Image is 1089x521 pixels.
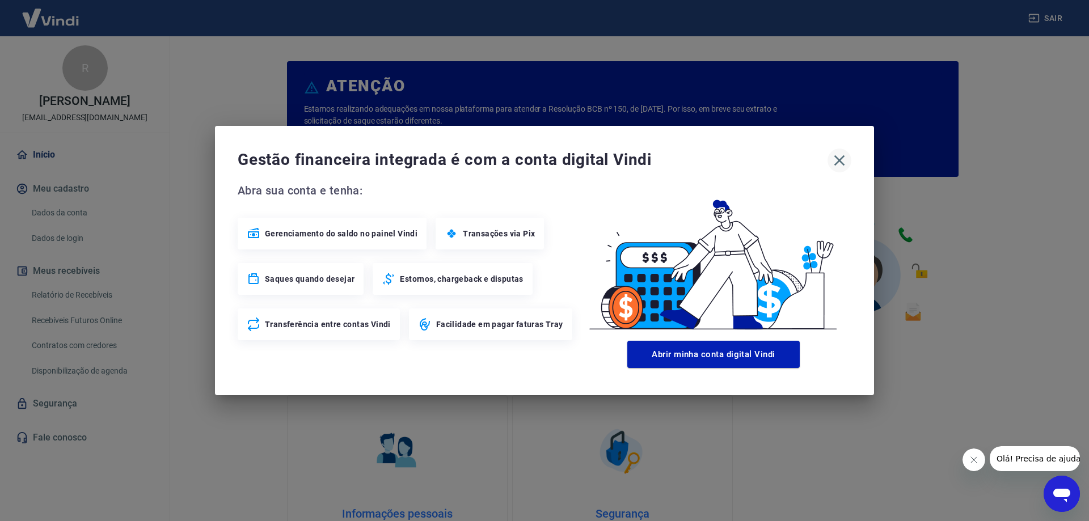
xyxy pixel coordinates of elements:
[1044,476,1080,512] iframe: Botão para abrir a janela de mensagens
[576,181,851,336] img: Good Billing
[238,149,828,171] span: Gestão financeira integrada é com a conta digital Vindi
[238,181,576,200] span: Abra sua conta e tenha:
[990,446,1080,471] iframe: Mensagem da empresa
[265,319,391,330] span: Transferência entre contas Vindi
[436,319,563,330] span: Facilidade em pagar faturas Tray
[7,8,95,17] span: Olá! Precisa de ajuda?
[265,228,417,239] span: Gerenciamento do saldo no painel Vindi
[400,273,523,285] span: Estornos, chargeback e disputas
[627,341,800,368] button: Abrir minha conta digital Vindi
[463,228,535,239] span: Transações via Pix
[265,273,354,285] span: Saques quando desejar
[963,448,985,471] iframe: Fechar mensagem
